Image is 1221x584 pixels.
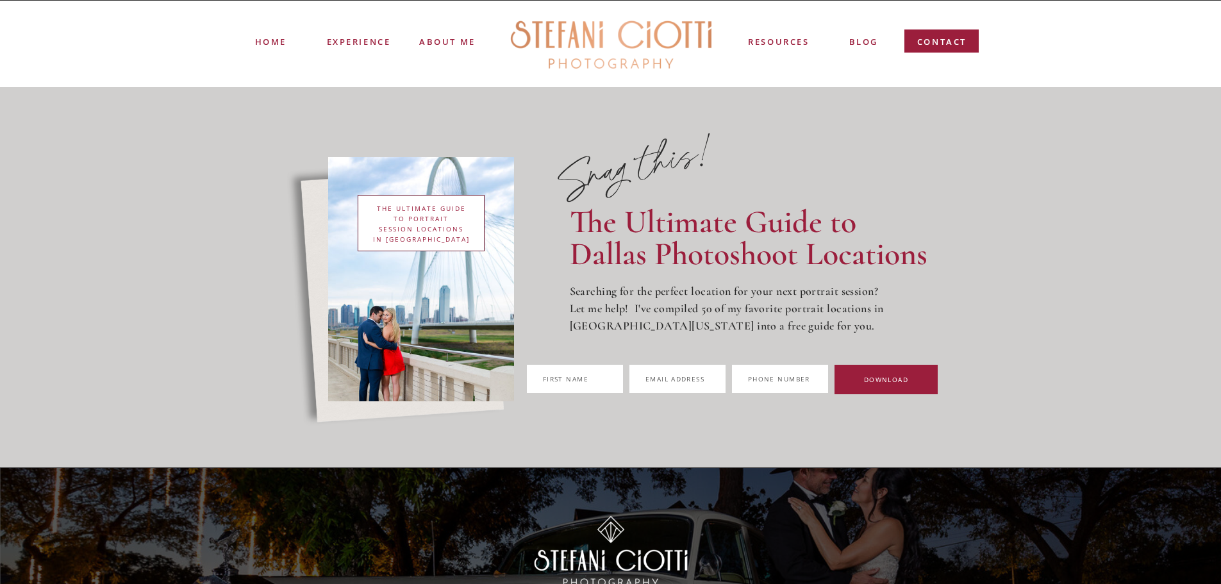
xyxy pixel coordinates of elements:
a: Home [255,35,286,47]
span: Emai [645,374,665,383]
a: ABOUT ME [419,35,477,47]
span: First n [543,374,572,383]
span: DOWNLOAD [864,375,908,384]
a: contact [917,35,967,54]
a: resources [747,35,811,50]
span: ame [572,374,588,383]
button: DOWNLOAD [835,365,938,394]
h3: THE ULTIMATE GUIDE TO PORTRAIT SESSION LOCATIONS IN [GEOGRAPHIC_DATA] [372,203,471,243]
p: Snag this! [535,129,720,213]
span: l address [665,374,705,383]
a: experience [327,35,390,46]
a: blog [849,35,878,50]
span: umber [784,374,810,383]
h2: The Ultimate Guide to Dallas Photoshoot Locations [570,206,942,276]
span: Phone N [748,374,784,383]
